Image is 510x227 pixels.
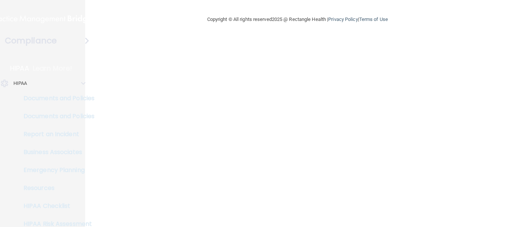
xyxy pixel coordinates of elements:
p: Documents and Policies [5,95,107,102]
p: HIPAA [10,64,29,73]
p: Report an Incident [5,131,107,138]
p: Emergency Planning [5,166,107,174]
p: HIPAA Checklist [5,202,107,210]
div: Copyright © All rights reserved 2025 @ Rectangle Health | | [161,7,434,31]
p: Business Associates [5,148,107,156]
h4: Compliance [5,36,57,46]
p: Learn More! [33,64,72,73]
p: HIPAA [13,79,27,88]
p: Resources [5,184,107,192]
p: Documents and Policies [5,113,107,120]
a: Terms of Use [359,16,388,22]
a: Privacy Policy [328,16,358,22]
